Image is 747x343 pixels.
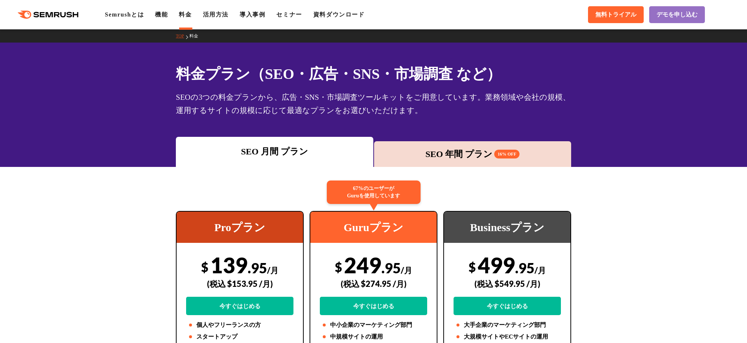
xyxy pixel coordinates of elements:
[176,33,189,39] a: TOP
[276,11,302,18] a: セミナー
[176,91,571,117] div: SEOの3つの料金プランから、広告・SNS・市場調査ツールキットをご用意しています。業務領域や会社の規模、運用するサイトの規模に応じて最適なプランをお選びいただけます。
[320,321,427,329] li: 中小企業のマーケティング部門
[176,63,571,85] h1: 料金プラン（SEO・広告・SNS・市場調査 など）
[454,297,561,315] a: 今すぐはじめる
[155,11,168,18] a: 機能
[310,212,437,243] div: Guruプラン
[105,11,144,18] a: Semrushとは
[335,259,342,274] span: $
[186,252,293,315] div: 139
[320,252,427,315] div: 249
[248,259,267,276] span: .95
[186,321,293,329] li: 個人やフリーランスの方
[401,265,412,275] span: /月
[381,259,401,276] span: .95
[535,265,546,275] span: /月
[320,297,427,315] a: 今すぐはじめる
[240,11,265,18] a: 導入事例
[649,6,705,23] a: デモを申し込む
[320,332,427,341] li: 中規模サイトの運用
[469,259,476,274] span: $
[454,252,561,315] div: 499
[327,180,421,204] div: 67%のユーザーが Guruを使用しています
[494,150,519,158] span: 16% OFF
[588,6,644,23] a: 無料トライアル
[179,11,192,18] a: 料金
[186,271,293,297] div: (税込 $153.95 /月)
[189,33,204,39] a: 料金
[595,11,636,19] span: 無料トライアル
[186,332,293,341] li: スタートアップ
[454,332,561,341] li: 大規模サイトやECサイトの運用
[203,11,229,18] a: 活用方法
[515,259,535,276] span: .95
[201,259,208,274] span: $
[444,212,570,243] div: Businessプラン
[267,265,278,275] span: /月
[180,145,370,158] div: SEO 月間 プラン
[454,271,561,297] div: (税込 $549.95 /月)
[177,212,303,243] div: Proプラン
[454,321,561,329] li: 大手企業のマーケティング部門
[657,11,698,19] span: デモを申し込む
[186,297,293,315] a: 今すぐはじめる
[313,11,365,18] a: 資料ダウンロード
[320,271,427,297] div: (税込 $274.95 /月)
[378,147,568,161] div: SEO 年間 プラン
